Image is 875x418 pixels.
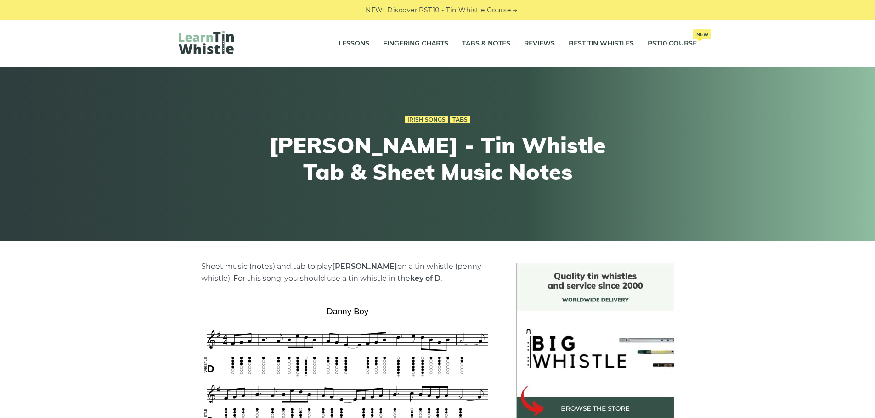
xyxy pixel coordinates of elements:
p: Sheet music (notes) and tab to play on a tin whistle (penny whistle). For this song, you should u... [201,261,494,284]
strong: [PERSON_NAME] [332,262,397,271]
a: PST10 CourseNew [648,32,697,55]
span: New [693,29,711,39]
strong: key of D [410,274,440,283]
a: Reviews [524,32,555,55]
a: Lessons [339,32,369,55]
a: Best Tin Whistles [569,32,634,55]
a: Tabs [450,116,470,123]
a: Tabs & Notes [462,32,510,55]
a: Fingering Charts [383,32,448,55]
h1: [PERSON_NAME] - Tin Whistle Tab & Sheet Music Notes [269,132,607,185]
img: LearnTinWhistle.com [179,31,234,54]
a: Irish Songs [405,116,448,123]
